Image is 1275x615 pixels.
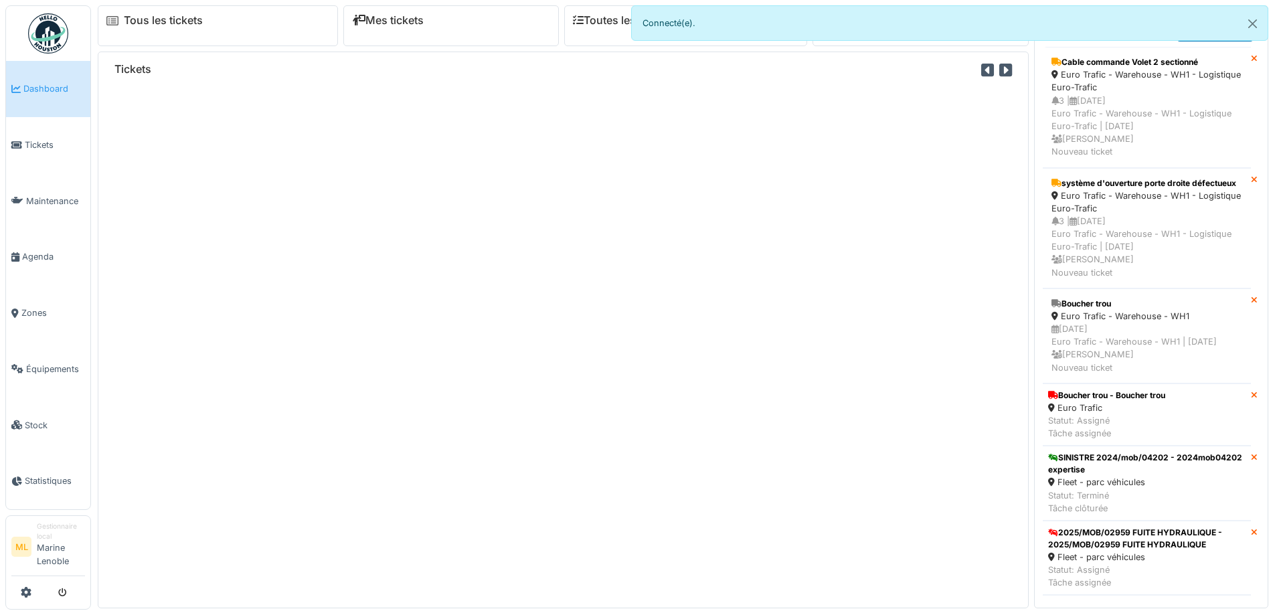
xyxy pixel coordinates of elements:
[26,363,85,375] span: Équipements
[1048,489,1246,515] div: Statut: Terminé Tâche clôturée
[6,117,90,173] a: Tickets
[28,13,68,54] img: Badge_color-CXgf-gQk.svg
[1048,563,1246,589] div: Statut: Assigné Tâche assignée
[114,63,151,76] h6: Tickets
[352,14,424,27] a: Mes tickets
[26,195,85,207] span: Maintenance
[6,61,90,117] a: Dashboard
[1238,6,1268,41] button: Close
[1051,56,1242,68] div: Cable commande Volet 2 sectionné
[1048,402,1165,414] div: Euro Trafic
[6,453,90,509] a: Statistiques
[6,397,90,453] a: Stock
[6,341,90,398] a: Équipements
[25,419,85,432] span: Stock
[21,306,85,319] span: Zones
[1051,323,1242,374] div: [DATE] Euro Trafic - Warehouse - WH1 | [DATE] [PERSON_NAME] Nouveau ticket
[1048,389,1165,402] div: Boucher trou - Boucher trou
[1043,521,1251,596] a: 2025/MOB/02959 FUITE HYDRAULIQUE - 2025/MOB/02959 FUITE HYDRAULIQUE Fleet - parc véhicules Statut...
[25,474,85,487] span: Statistiques
[1043,168,1251,288] a: système d'ouverture porte droite défectueux Euro Trafic - Warehouse - WH1 - Logistique Euro-Trafi...
[37,521,85,542] div: Gestionnaire local
[124,14,203,27] a: Tous les tickets
[1048,476,1246,489] div: Fleet - parc véhicules
[1043,47,1251,167] a: Cable commande Volet 2 sectionné Euro Trafic - Warehouse - WH1 - Logistique Euro-Trafic 3 |[DATE]...
[25,139,85,151] span: Tickets
[573,14,673,27] a: Toutes les tâches
[6,285,90,341] a: Zones
[1051,310,1242,323] div: Euro Trafic - Warehouse - WH1
[23,82,85,95] span: Dashboard
[1051,94,1242,159] div: 3 | [DATE] Euro Trafic - Warehouse - WH1 - Logistique Euro-Trafic | [DATE] [PERSON_NAME] Nouveau ...
[1048,452,1246,476] div: SINISTRE 2024/mob/04202 - 2024mob04202 expertise
[1048,551,1246,563] div: Fleet - parc véhicules
[6,229,90,285] a: Agenda
[1043,383,1251,446] a: Boucher trou - Boucher trou Euro Trafic Statut: AssignéTâche assignée
[1051,215,1242,279] div: 3 | [DATE] Euro Trafic - Warehouse - WH1 - Logistique Euro-Trafic | [DATE] [PERSON_NAME] Nouveau ...
[1043,288,1251,383] a: Boucher trou Euro Trafic - Warehouse - WH1 [DATE]Euro Trafic - Warehouse - WH1 | [DATE] [PERSON_N...
[22,250,85,263] span: Agenda
[1048,527,1246,551] div: 2025/MOB/02959 FUITE HYDRAULIQUE - 2025/MOB/02959 FUITE HYDRAULIQUE
[11,521,85,576] a: ML Gestionnaire localMarine Lenoble
[1051,68,1242,94] div: Euro Trafic - Warehouse - WH1 - Logistique Euro-Trafic
[11,537,31,557] li: ML
[6,173,90,229] a: Maintenance
[1043,446,1251,521] a: SINISTRE 2024/mob/04202 - 2024mob04202 expertise Fleet - parc véhicules Statut: TerminéTâche clôt...
[1051,177,1242,189] div: système d'ouverture porte droite défectueux
[1051,298,1242,310] div: Boucher trou
[37,521,85,573] li: Marine Lenoble
[1051,189,1242,215] div: Euro Trafic - Warehouse - WH1 - Logistique Euro-Trafic
[1048,414,1165,440] div: Statut: Assigné Tâche assignée
[631,5,1269,41] div: Connecté(e).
